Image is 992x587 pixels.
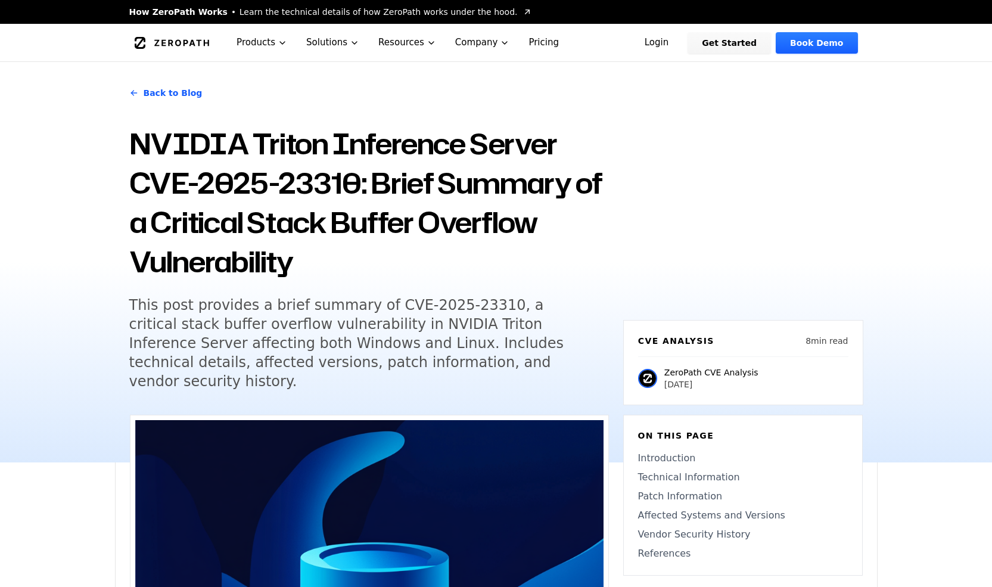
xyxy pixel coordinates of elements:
button: Resources [369,24,446,61]
a: Book Demo [776,32,857,54]
a: Vendor Security History [638,527,848,542]
a: Pricing [519,24,568,61]
a: Patch Information [638,489,848,504]
span: How ZeroPath Works [129,6,228,18]
a: Introduction [638,451,848,465]
a: Technical Information [638,470,848,484]
span: Learn the technical details of how ZeroPath works under the hood. [240,6,518,18]
a: Login [630,32,683,54]
a: Affected Systems and Versions [638,508,848,523]
p: ZeroPath CVE Analysis [664,367,758,378]
a: Get Started [688,32,771,54]
h6: CVE Analysis [638,335,714,347]
button: Products [227,24,297,61]
img: ZeroPath CVE Analysis [638,369,657,388]
h5: This post provides a brief summary of CVE-2025-23310, a critical stack buffer overflow vulnerabil... [129,296,587,391]
a: How ZeroPath WorksLearn the technical details of how ZeroPath works under the hood. [129,6,532,18]
a: Back to Blog [129,76,203,110]
p: 8 min read [806,335,848,347]
button: Solutions [297,24,369,61]
nav: Global [115,24,878,61]
button: Company [446,24,520,61]
h6: On this page [638,430,848,442]
h1: NVIDIA Triton Inference Server CVE-2025-23310: Brief Summary of a Critical Stack Buffer Overflow ... [129,124,609,281]
a: References [638,546,848,561]
p: [DATE] [664,378,758,390]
